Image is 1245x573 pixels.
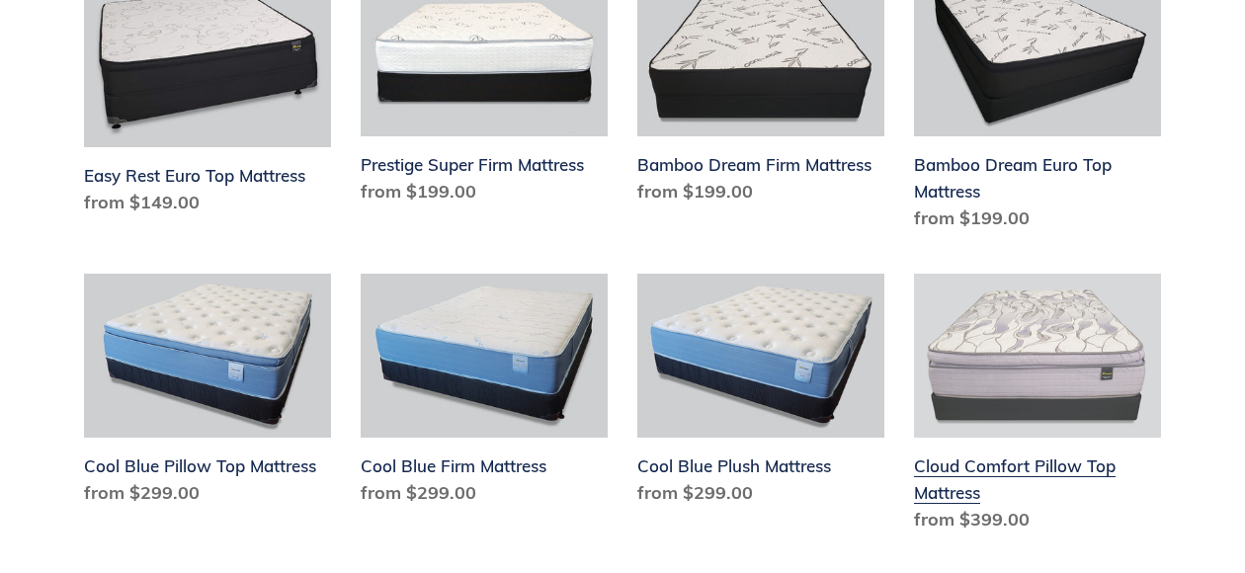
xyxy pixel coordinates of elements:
a: Cool Blue Plush Mattress [637,274,884,515]
a: Cool Blue Firm Mattress [361,274,608,515]
a: Cloud Comfort Pillow Top Mattress [914,274,1161,541]
a: Cool Blue Pillow Top Mattress [84,274,331,515]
